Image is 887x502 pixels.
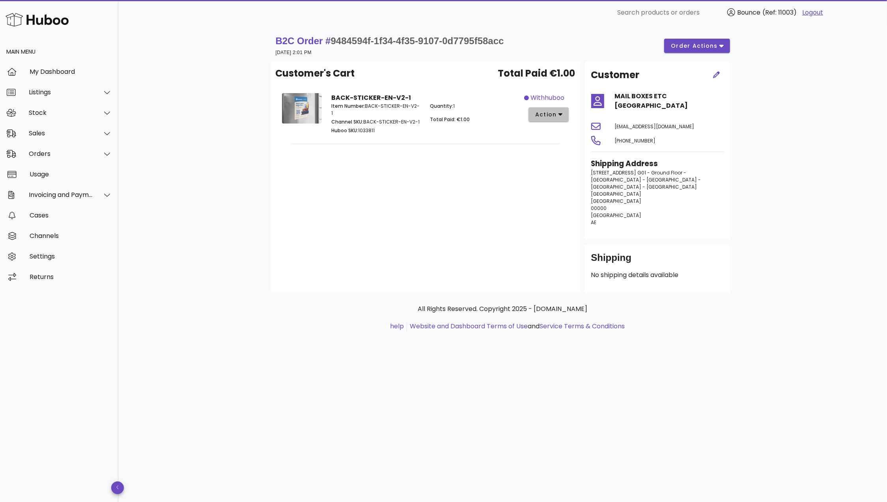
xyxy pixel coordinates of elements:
div: Shipping [591,251,724,270]
a: help [390,322,404,331]
span: Total Paid: €1.00 [430,116,470,123]
span: [GEOGRAPHIC_DATA] [591,191,642,197]
span: Quantity: [430,103,453,109]
p: 1033811 [331,127,421,134]
button: action [528,107,569,122]
p: All Rights Reserved. Copyright 2025 - [DOMAIN_NAME] [277,304,728,314]
a: Service Terms & Conditions [540,322,625,331]
span: withhuboo [530,93,564,103]
a: Website and Dashboard Terms of Use [410,322,528,331]
strong: B2C Order # [276,36,504,46]
h4: MAIL BOXES ETC [GEOGRAPHIC_DATA] [615,92,724,111]
span: [GEOGRAPHIC_DATA] [591,212,642,219]
span: order actions [670,42,718,50]
h2: Customer [591,68,640,82]
div: Orders [29,150,93,157]
img: Huboo Logo [6,11,69,28]
h3: Shipping Address [591,158,724,169]
span: (Ref: 11003) [762,8,797,17]
div: Returns [30,273,112,281]
span: Item Number: [331,103,365,109]
span: Channel SKU: [331,118,363,125]
div: Invoicing and Payments [29,191,93,199]
div: Cases [30,212,112,219]
span: Customer's Cart [276,66,355,81]
a: Logout [802,8,823,17]
button: order actions [664,39,730,53]
img: Product Image [282,93,322,124]
div: Stock [29,109,93,116]
p: 1 [430,103,519,110]
span: AE [591,219,597,226]
div: Usage [30,170,112,178]
strong: BACK-STICKER-EN-V2-1 [331,93,411,102]
span: 00000 [591,205,607,212]
p: No shipping details available [591,270,724,280]
small: [DATE] 2:01 PM [276,50,312,55]
div: My Dashboard [30,68,112,75]
div: Channels [30,232,112,240]
span: Total Paid €1.00 [498,66,575,81]
span: action [535,111,557,119]
div: Sales [29,129,93,137]
li: and [407,322,625,331]
span: [GEOGRAPHIC_DATA] [591,198,642,204]
span: [STREET_ADDRESS] G01 - Ground Floor - [GEOGRAPHIC_DATA] - [GEOGRAPHIC_DATA] - [GEOGRAPHIC_DATA] -... [591,169,701,190]
div: Settings [30,253,112,260]
span: Bounce [737,8,760,17]
div: Listings [29,88,93,96]
span: Huboo SKU: [331,127,358,134]
p: BACK-STICKER-EN-V2-1 [331,118,421,126]
span: [PHONE_NUMBER] [615,137,656,144]
span: 9484594f-1f34-4f35-9107-0d7795f58acc [331,36,504,46]
p: BACK-STICKER-EN-V2-1 [331,103,421,117]
span: [EMAIL_ADDRESS][DOMAIN_NAME] [615,123,695,130]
